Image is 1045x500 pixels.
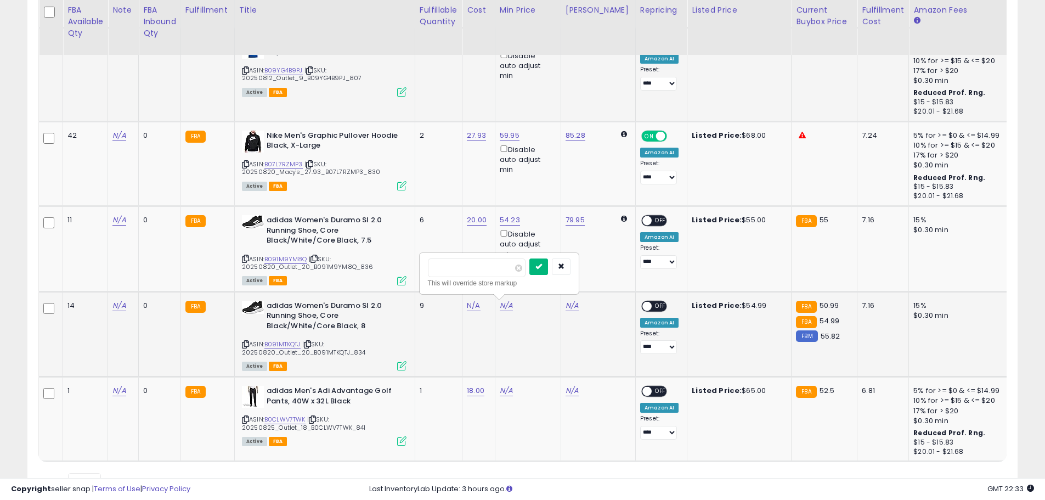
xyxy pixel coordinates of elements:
[264,255,307,264] a: B091M9YM8Q
[862,215,900,225] div: 7.16
[142,484,190,494] a: Privacy Policy
[242,340,366,356] span: | SKU: 20250820_Outlet_20_B091MTKQTJ_834
[566,130,585,141] a: 85.28
[185,386,206,398] small: FBA
[143,131,172,141] div: 0
[913,215,1004,225] div: 15%
[796,386,816,398] small: FBA
[621,215,627,222] i: Calculated using Dynamic Max Price.
[665,131,683,141] span: OFF
[47,477,126,487] span: Show: entries
[913,107,1004,116] div: $20.01 - $21.68
[796,330,817,342] small: FBM
[913,141,1004,150] div: 10% for >= $15 & <= $20
[640,403,679,413] div: Amazon AI
[242,37,406,95] div: ASIN:
[269,88,287,97] span: FBA
[467,300,480,311] a: N/A
[264,66,303,75] a: B09YG4B9PJ
[692,385,742,396] b: Listed Price:
[796,215,816,227] small: FBA
[242,131,264,153] img: 41Hx2YWSZ3L._SL40_.jpg
[913,386,1004,396] div: 5% for >= $0 & <= $14.99
[913,160,1004,170] div: $0.30 min
[566,4,631,16] div: [PERSON_NAME]
[143,4,176,39] div: FBA inbound Qty
[692,131,783,141] div: $68.00
[913,98,1004,107] div: $15 - $15.83
[692,4,787,16] div: Listed Price
[820,300,839,311] span: 50.99
[566,300,579,311] a: N/A
[67,386,99,396] div: 1
[269,437,287,446] span: FBA
[820,215,828,225] span: 55
[692,215,742,225] b: Listed Price:
[640,66,679,91] div: Preset:
[242,362,267,371] span: All listings currently available for purchase on Amazon
[11,484,190,495] div: seller snap | |
[267,215,400,249] b: adidas Women's Duramo Sl 2.0 Running Shoe, Core Black/White/Core Black, 7.5
[913,225,1004,235] div: $0.30 min
[112,4,134,16] div: Note
[67,131,99,141] div: 42
[242,437,267,446] span: All listings currently available for purchase on Amazon
[652,301,669,311] span: OFF
[500,4,556,16] div: Min Price
[267,301,400,334] b: adidas Women's Duramo Sl 2.0 Running Shoe, Core Black/White/Core Black, 8
[242,386,406,445] div: ASIN:
[640,415,679,440] div: Preset:
[143,301,172,311] div: 0
[796,4,852,27] div: Current Buybox Price
[500,215,520,226] a: 54.23
[269,276,287,285] span: FBA
[242,301,264,314] img: 31K1sP2b0KL._SL40_.jpg
[913,416,1004,426] div: $0.30 min
[913,406,1004,416] div: 17% for > $20
[242,66,361,82] span: | SKU: 20250812_Outlet_9_B09YG4B9PJ_807
[820,385,835,396] span: 52.5
[500,143,552,175] div: Disable auto adjust min
[242,182,267,191] span: All listings currently available for purchase on Amazon
[242,160,380,176] span: | SKU: 20250820_Macy's_27.93_B07L7RZMP3_830
[640,54,679,64] div: Amazon AI
[67,4,103,39] div: FBA Available Qty
[112,300,126,311] a: N/A
[269,182,287,191] span: FBA
[640,148,679,158] div: Amazon AI
[913,4,1008,16] div: Amazon Fees
[913,131,1004,141] div: 5% for >= $0 & <= $14.99
[420,386,454,396] div: 1
[862,131,900,141] div: 7.24
[428,278,570,289] div: This will override store markup
[913,311,1004,321] div: $0.30 min
[820,316,840,326] span: 54.99
[112,130,126,141] a: N/A
[500,49,552,81] div: Disable auto adjust min
[242,88,267,97] span: All listings currently available for purchase on Amazon
[652,216,669,226] span: OFF
[566,215,585,226] a: 79.95
[640,244,679,269] div: Preset:
[420,131,454,141] div: 2
[242,215,406,284] div: ASIN:
[242,301,406,370] div: ASIN:
[242,276,267,285] span: All listings currently available for purchase on Amazon
[913,396,1004,406] div: 10% for >= $15 & <= $20
[692,300,742,311] b: Listed Price:
[913,192,1004,201] div: $20.01 - $21.68
[185,4,230,16] div: Fulfillment
[185,131,206,143] small: FBA
[112,215,126,226] a: N/A
[862,386,900,396] div: 6.81
[500,385,513,396] a: N/A
[862,4,904,27] div: Fulfillment Cost
[913,16,920,26] small: Amazon Fees.
[269,362,287,371] span: FBA
[796,301,816,313] small: FBA
[913,76,1004,86] div: $0.30 min
[264,340,301,349] a: B091MTKQTJ
[913,88,985,97] b: Reduced Prof. Rng.
[862,301,900,311] div: 7.16
[621,131,627,138] i: Calculated using Dynamic Max Price.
